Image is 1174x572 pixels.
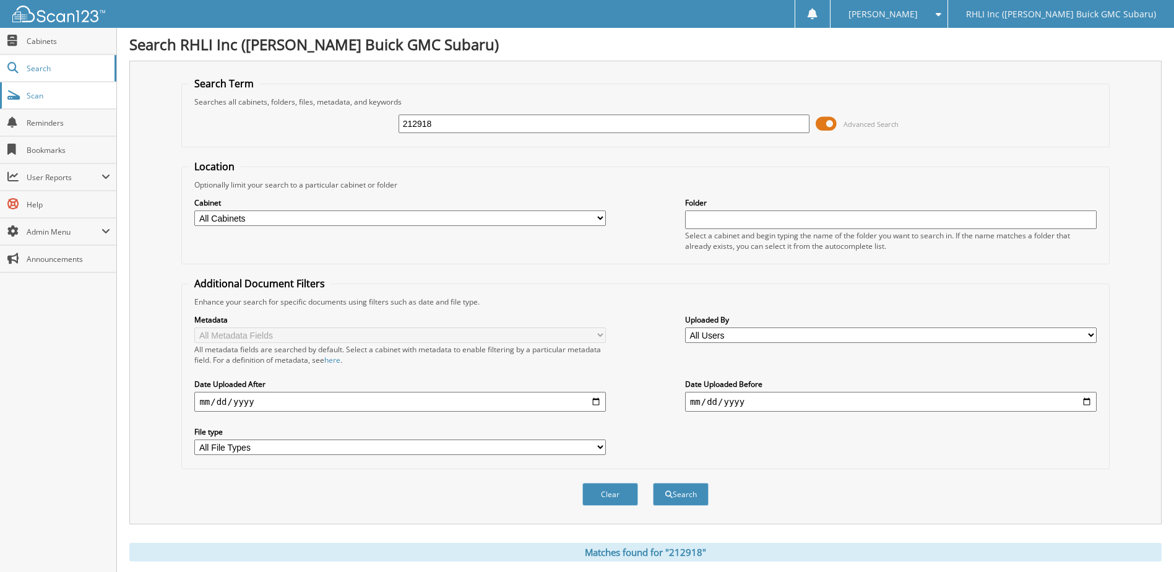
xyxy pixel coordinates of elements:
input: end [685,392,1097,412]
div: Enhance your search for specific documents using filters such as date and file type. [188,297,1102,307]
legend: Location [188,160,241,173]
legend: Additional Document Filters [188,277,331,290]
span: Reminders [27,118,110,128]
span: User Reports [27,172,101,183]
label: Uploaded By [685,314,1097,325]
span: RHLI Inc ([PERSON_NAME] Buick GMC Subaru) [966,11,1156,18]
label: Date Uploaded After [194,379,606,389]
a: here [324,355,340,365]
label: Cabinet [194,197,606,208]
h1: Search RHLI Inc ([PERSON_NAME] Buick GMC Subaru) [129,34,1162,54]
span: [PERSON_NAME] [848,11,918,18]
div: All metadata fields are searched by default. Select a cabinet with metadata to enable filtering b... [194,344,606,365]
legend: Search Term [188,77,260,90]
button: Clear [582,483,638,506]
div: Select a cabinet and begin typing the name of the folder you want to search in. If the name match... [685,230,1097,251]
label: Metadata [194,314,606,325]
iframe: Chat Widget [1112,513,1174,572]
div: Searches all cabinets, folders, files, metadata, and keywords [188,97,1102,107]
span: Search [27,63,108,74]
label: Folder [685,197,1097,208]
input: start [194,392,606,412]
label: Date Uploaded Before [685,379,1097,389]
img: scan123-logo-white.svg [12,6,105,22]
label: File type [194,427,606,437]
span: Scan [27,90,110,101]
span: Help [27,199,110,210]
span: Bookmarks [27,145,110,155]
div: Optionally limit your search to a particular cabinet or folder [188,180,1102,190]
span: Cabinets [27,36,110,46]
span: Admin Menu [27,227,101,237]
div: Matches found for "212918" [129,543,1162,561]
span: Advanced Search [844,119,899,129]
span: Announcements [27,254,110,264]
button: Search [653,483,709,506]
